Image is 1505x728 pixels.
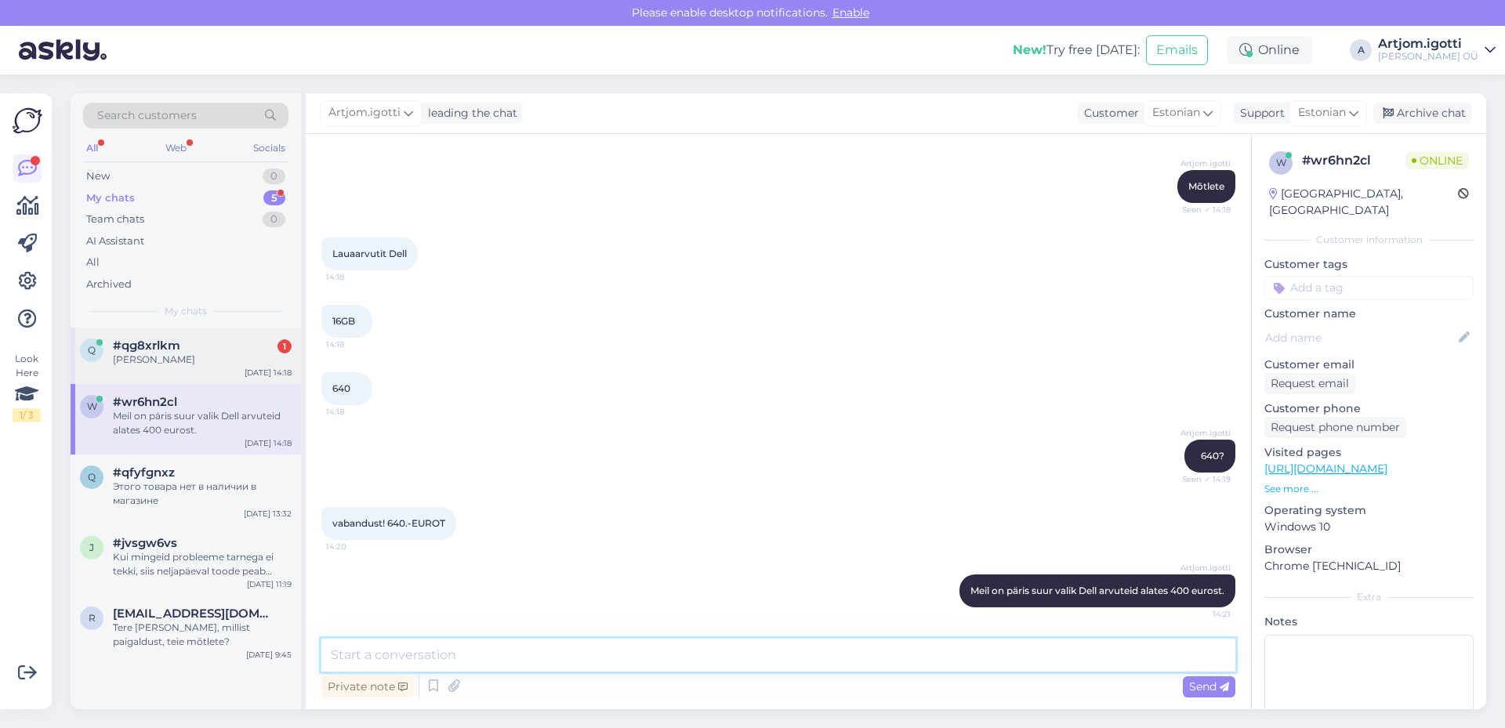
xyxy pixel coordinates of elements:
input: Add a tag [1264,276,1474,299]
img: Askly Logo [13,106,42,136]
div: 5 [263,190,285,206]
span: Artjom.igotti [1172,427,1231,439]
div: [DATE] 13:32 [244,508,292,520]
span: j [89,541,94,553]
input: Add name [1265,329,1456,346]
span: r [89,612,96,624]
span: Artjom.igotti [1172,562,1231,574]
span: 16GB [332,315,355,327]
div: leading the chat [422,105,517,121]
b: New! [1013,42,1046,57]
div: 0 [263,168,285,184]
div: [DATE] 14:18 [245,437,292,449]
span: Seen ✓ 14:18 [1172,204,1231,216]
span: 640 [332,382,350,394]
span: Mõtlete [1188,180,1224,192]
div: [PERSON_NAME] [113,353,292,367]
span: #wr6hn2cl [113,395,177,409]
div: Request phone number [1264,417,1406,438]
div: # wr6hn2cl [1302,151,1405,170]
span: My chats [165,304,207,318]
button: Emails [1146,35,1208,65]
p: Notes [1264,614,1474,630]
span: 14:18 [326,406,385,418]
div: Try free [DATE]: [1013,41,1140,60]
div: Socials [250,138,288,158]
p: Customer phone [1264,400,1474,417]
span: 14:20 [326,541,385,552]
span: vabandust! 640.-EUROT [332,517,445,529]
div: Meil on päris suur valik Dell arvuteid alates 400 eurost. [113,409,292,437]
div: Archived [86,277,132,292]
span: 14:21 [1172,608,1231,620]
span: #jvsgw6vs [113,536,177,550]
div: Support [1234,105,1285,121]
div: All [83,138,101,158]
span: Send [1189,679,1229,694]
div: Artjom.igotti [1378,38,1478,50]
span: Estonian [1152,104,1200,121]
div: 1 / 3 [13,408,41,422]
p: Customer email [1264,357,1474,373]
div: AI Assistant [86,234,144,249]
span: w [1276,157,1286,168]
span: Meil on päris suur valik Dell arvuteid alates 400 eurost. [970,585,1224,596]
div: [GEOGRAPHIC_DATA], [GEOGRAPHIC_DATA] [1269,186,1458,219]
p: Browser [1264,541,1474,558]
div: Private note [321,676,414,697]
div: [DATE] 9:45 [246,649,292,661]
div: My chats [86,190,135,206]
div: Team chats [86,212,144,227]
div: Customer [1078,105,1139,121]
span: Artjom.igotti [328,104,401,121]
div: Этого товара нет в наличии в магазине [113,480,292,508]
div: Online [1227,36,1312,64]
div: [DATE] 11:19 [247,578,292,590]
div: All [86,255,100,270]
span: #qg8xrlkm [113,339,180,353]
div: 0 [263,212,285,227]
div: [DATE] 14:18 [245,367,292,378]
span: Seen ✓ 14:19 [1172,473,1231,485]
span: rynss@hotmail.com [113,607,276,621]
div: A [1350,39,1372,61]
p: Chrome [TECHNICAL_ID] [1264,558,1474,574]
p: Windows 10 [1264,519,1474,535]
div: Look Here [13,352,41,422]
span: Lauaarvutit Dell [332,248,407,259]
a: [URL][DOMAIN_NAME] [1264,462,1387,476]
span: q [88,344,96,356]
div: Kui mingeid probleeme tarnega ei tekki, siis neljapäeval toode peab [PERSON_NAME] poes, oleneb mi... [113,550,292,578]
div: Archive chat [1373,103,1472,124]
div: Tere [PERSON_NAME], millist paigaldust, teie mõtlete? [113,621,292,649]
div: Request email [1264,373,1355,394]
span: 14:18 [326,339,385,350]
p: Customer name [1264,306,1474,322]
div: New [86,168,110,184]
span: 14:18 [326,271,385,283]
span: #qfyfgnxz [113,465,175,480]
span: Enable [828,5,874,20]
div: 1 [277,339,292,353]
span: Search customers [97,107,197,124]
span: 640? [1201,450,1224,462]
span: Estonian [1298,104,1346,121]
div: [PERSON_NAME] OÜ [1378,50,1478,63]
p: See more ... [1264,482,1474,496]
div: Extra [1264,590,1474,604]
a: Artjom.igotti[PERSON_NAME] OÜ [1378,38,1496,63]
p: Customer tags [1264,256,1474,273]
span: Online [1405,152,1469,169]
p: Operating system [1264,502,1474,519]
div: Customer information [1264,233,1474,247]
div: Web [162,138,190,158]
span: q [88,471,96,483]
span: Artjom.igotti [1172,158,1231,169]
p: Visited pages [1264,444,1474,461]
span: w [87,400,97,412]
